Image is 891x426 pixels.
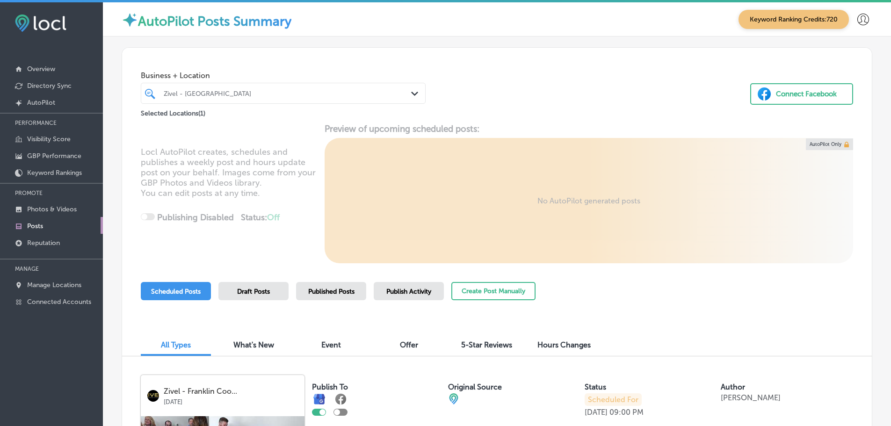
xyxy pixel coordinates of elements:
span: Business + Location [141,71,426,80]
label: Status [585,383,606,391]
p: Visibility Score [27,135,71,143]
img: logo [147,390,159,402]
p: GBP Performance [27,152,81,160]
p: Connected Accounts [27,298,91,306]
p: [DATE] [585,408,608,417]
span: All Types [161,340,191,349]
p: Scheduled For [585,393,642,406]
p: Manage Locations [27,281,81,289]
p: Overview [27,65,55,73]
label: AutoPilot Posts Summary [138,14,291,29]
label: Author [721,383,745,391]
button: Create Post Manually [451,282,536,300]
img: fda3e92497d09a02dc62c9cd864e3231.png [15,14,66,32]
span: Hours Changes [537,340,591,349]
span: Published Posts [308,288,355,296]
p: [PERSON_NAME] [721,393,781,402]
span: What's New [233,340,274,349]
p: AutoPilot [27,99,55,107]
span: Offer [400,340,418,349]
span: Publish Activity [386,288,431,296]
img: autopilot-icon [122,12,138,28]
button: Connect Facebook [750,83,853,105]
span: 5-Star Reviews [461,340,512,349]
p: Photos & Videos [27,205,77,213]
p: Keyword Rankings [27,169,82,177]
img: cba84b02adce74ede1fb4a8549a95eca.png [448,393,459,404]
div: Connect Facebook [776,87,837,101]
p: Reputation [27,239,60,247]
p: [DATE] [164,396,298,405]
label: Publish To [312,383,348,391]
p: Posts [27,222,43,230]
span: Scheduled Posts [151,288,201,296]
p: 09:00 PM [609,408,644,417]
span: Event [321,340,341,349]
p: Zivel - Franklin Coo... [164,387,298,396]
p: Selected Locations ( 1 ) [141,106,205,117]
span: Keyword Ranking Credits: 720 [739,10,849,29]
label: Original Source [448,383,502,391]
span: Draft Posts [237,288,270,296]
div: Zivel - [GEOGRAPHIC_DATA] [164,89,412,97]
p: Directory Sync [27,82,72,90]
